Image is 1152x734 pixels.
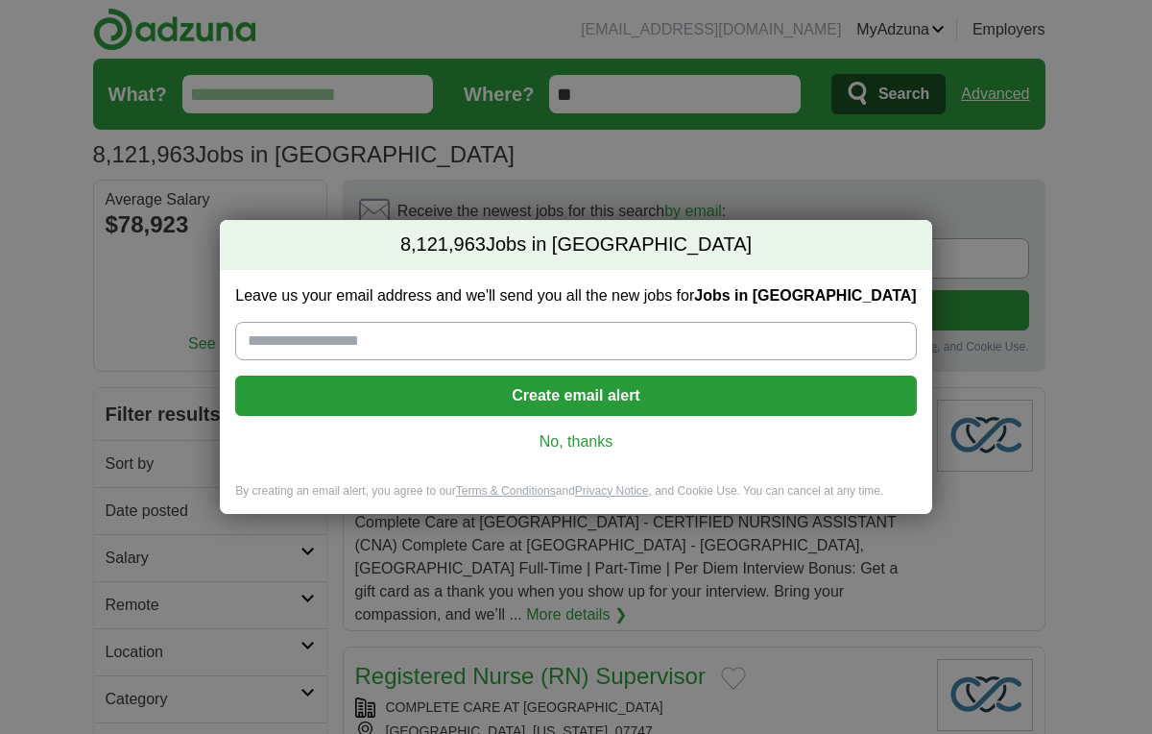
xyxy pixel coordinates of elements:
[575,484,649,498] a: Privacy Notice
[235,285,916,306] label: Leave us your email address and we'll send you all the new jobs for
[456,484,556,498] a: Terms & Conditions
[220,483,931,515] div: By creating an email alert, you agree to our and , and Cookie Use. You can cancel at any time.
[694,287,916,304] strong: Jobs in [GEOGRAPHIC_DATA]
[220,220,931,270] h2: Jobs in [GEOGRAPHIC_DATA]
[400,232,486,258] span: 8,121,963
[235,376,916,416] button: Create email alert
[251,431,900,453] a: No, thanks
